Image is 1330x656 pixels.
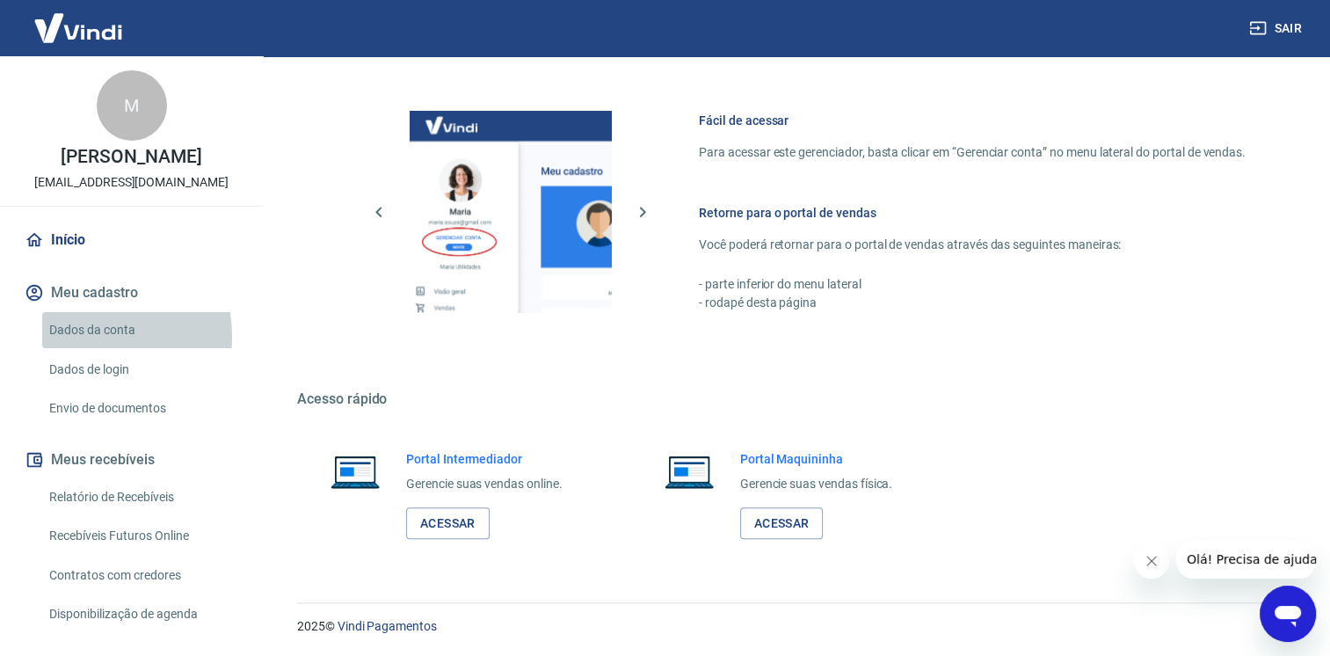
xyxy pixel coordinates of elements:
[1176,540,1316,579] iframe: Mensagem da empresa
[699,143,1246,162] p: Para acessar este gerenciador, basta clicar em “Gerenciar conta” no menu lateral do portal de ven...
[699,112,1246,129] h6: Fácil de acessar
[42,312,242,348] a: Dados da conta
[406,450,563,468] h6: Portal Intermediador
[338,619,437,633] a: Vindi Pagamentos
[42,558,242,594] a: Contratos com credores
[42,518,242,554] a: Recebíveis Futuros Online
[21,1,135,55] img: Vindi
[406,475,563,493] p: Gerencie suas vendas online.
[42,352,242,388] a: Dados de login
[42,596,242,632] a: Disponibilização de agenda
[42,390,242,426] a: Envio de documentos
[406,507,490,540] a: Acessar
[410,111,612,313] img: Imagem da dashboard mostrando o botão de gerenciar conta na sidebar no lado esquerdo
[740,475,893,493] p: Gerencie suas vendas física.
[740,507,824,540] a: Acessar
[297,617,1288,636] p: 2025 ©
[1134,543,1169,579] iframe: Fechar mensagem
[1260,586,1316,642] iframe: Botão para abrir a janela de mensagens
[699,275,1246,294] p: - parte inferior do menu lateral
[97,70,167,141] div: M
[1246,12,1309,45] button: Sair
[21,273,242,312] button: Meu cadastro
[61,148,201,166] p: [PERSON_NAME]
[699,204,1246,222] h6: Retorne para o portal de vendas
[21,221,242,259] a: Início
[318,450,392,492] img: Imagem de um notebook aberto
[42,479,242,515] a: Relatório de Recebíveis
[11,12,148,26] span: Olá! Precisa de ajuda?
[740,450,893,468] h6: Portal Maquininha
[699,236,1246,254] p: Você poderá retornar para o portal de vendas através das seguintes maneiras:
[699,294,1246,312] p: - rodapé desta página
[652,450,726,492] img: Imagem de um notebook aberto
[297,390,1288,408] h5: Acesso rápido
[34,173,229,192] p: [EMAIL_ADDRESS][DOMAIN_NAME]
[21,441,242,479] button: Meus recebíveis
